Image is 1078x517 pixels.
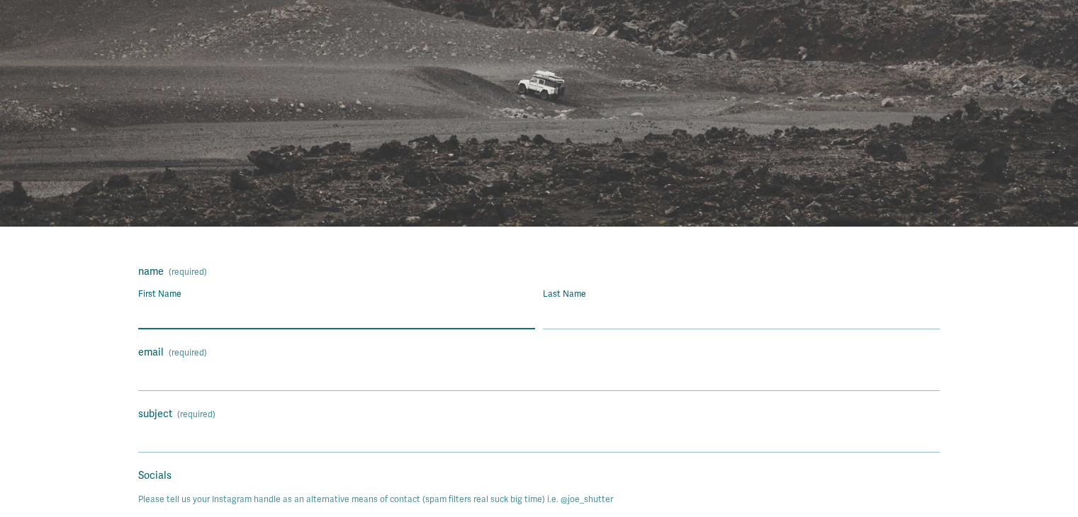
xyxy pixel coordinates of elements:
span: name [138,263,164,281]
span: subject [138,405,172,424]
span: email [138,343,164,362]
span: (required) [169,268,207,277]
span: (required) [169,346,207,361]
span: (required) [177,407,215,423]
div: First Name [138,287,535,304]
div: Last Name [543,287,940,304]
span: Socials [138,467,172,485]
p: Please tell us your Instagram handle as an alternative means of contact (spam filters real suck b... [138,488,940,512]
